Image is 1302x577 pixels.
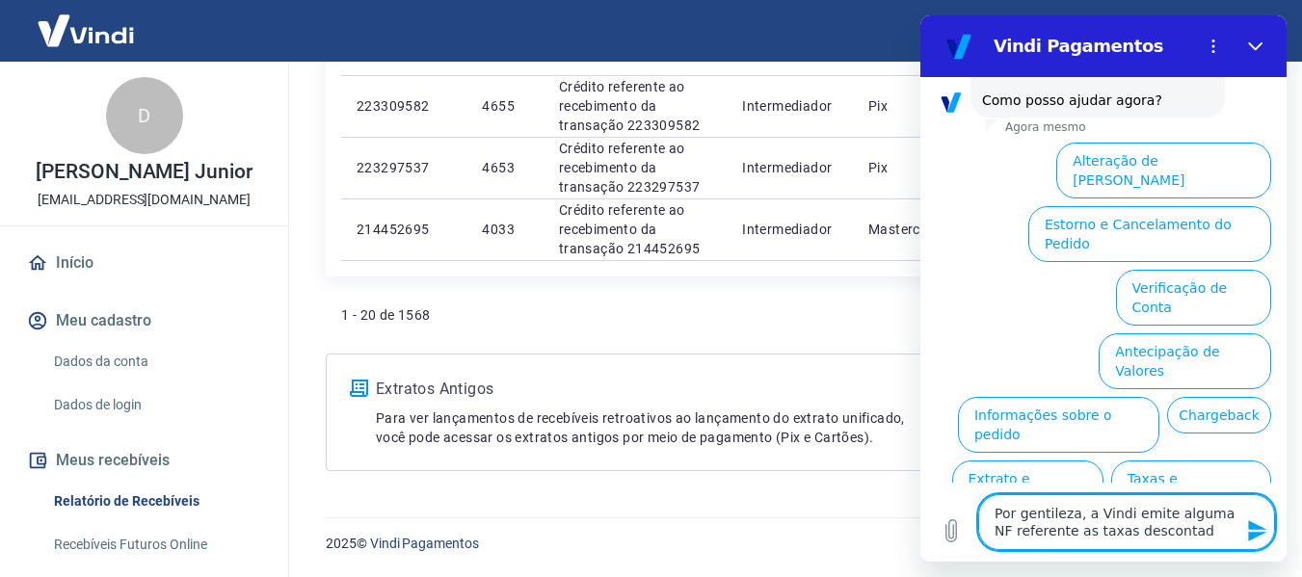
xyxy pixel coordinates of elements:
[46,482,265,521] a: Relatório de Recebíveis
[23,439,265,482] button: Meus recebíveis
[46,342,265,381] a: Dados da conta
[23,300,265,342] button: Meu cadastro
[46,525,265,564] a: Recebíveis Futuros Online
[742,96,837,116] p: Intermediador
[913,292,1240,338] ul: Pagination
[482,96,527,116] p: 4655
[559,200,711,258] p: Crédito referente ao recebimento da transação 214452695
[23,242,265,284] a: Início
[357,220,451,239] p: 214452695
[23,1,148,60] img: Vindi
[106,77,183,154] div: D
[370,536,479,551] a: Vindi Pagamentos
[357,158,451,177] p: 223297537
[868,96,951,116] p: Pix
[376,378,1044,401] p: Extratos Antigos
[559,77,711,135] p: Crédito referente ao recebimento da transação 223309582
[357,96,451,116] p: 223309582
[38,190,251,210] p: [EMAIL_ADDRESS][DOMAIN_NAME]
[868,158,951,177] p: Pix
[36,162,252,182] p: [PERSON_NAME] Junior
[1209,13,1279,49] button: Sair
[376,408,1044,447] p: Para ver lançamentos de recebíveis retroativos ao lançamento do extrato unificado, você pode aces...
[350,380,368,397] img: ícone
[482,158,527,177] p: 4653
[482,220,527,239] p: 4033
[341,305,431,325] p: 1 - 20 de 1568
[46,385,265,425] a: Dados de login
[742,158,837,177] p: Intermediador
[868,220,951,239] p: Mastercard
[326,534,1256,554] p: 2025 ©
[742,220,837,239] p: Intermediador
[920,15,1287,562] iframe: Janela de mensagens
[559,139,711,197] p: Crédito referente ao recebimento da transação 223297537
